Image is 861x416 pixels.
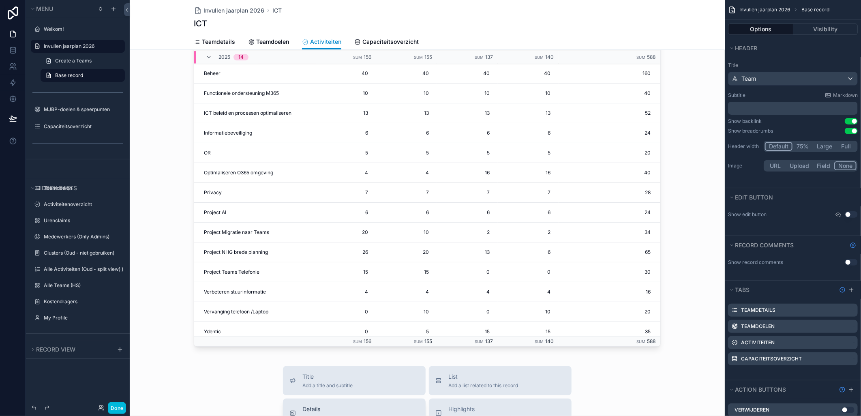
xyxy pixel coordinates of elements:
span: Tabs [735,286,750,293]
label: Kostendragers [44,298,120,305]
span: Teamdoelen [256,38,289,46]
small: Sum [353,339,362,344]
button: Header [728,43,853,54]
span: Record comments [735,242,794,249]
div: Show record comments [728,259,783,266]
span: Edit button [735,194,773,201]
span: 155 [424,338,432,344]
span: Base record [55,72,83,79]
a: MJBP-doelen & speerpunten [44,106,120,113]
button: URL [765,161,786,170]
button: Options [728,24,793,35]
small: Sum [353,55,362,60]
span: 137 [485,338,493,344]
div: scrollable content [728,102,858,115]
label: Capaciteitsoverzicht [741,356,802,362]
button: Hidden pages [29,182,122,194]
button: Menu [29,3,92,15]
small: Sum [535,339,544,344]
label: Activiteiten [741,339,775,346]
a: Base record [41,69,125,82]
span: 140 [545,338,554,344]
span: Base record [801,6,829,13]
button: Record view [29,344,112,355]
span: Menu [36,5,53,12]
span: Invullen jaarplan 2026 [739,6,790,13]
span: Markdown [833,92,858,99]
label: Teamdetails [741,307,775,313]
svg: Show help information [839,287,846,293]
label: Header width [728,143,760,150]
span: 137 [485,54,493,60]
label: Capaciteitsoverzicht [44,123,120,130]
span: Add a title and subtitle [302,382,353,389]
label: Teamdoelen [44,185,120,191]
label: Clusters (Oud - niet gebruiken) [44,250,120,256]
button: Edit button [728,192,853,203]
small: Sum [414,339,423,344]
button: ListAdd a list related to this record [429,366,572,395]
span: Activiteiten [310,38,341,46]
button: Done [108,402,126,414]
span: Record view [36,346,75,353]
span: List [448,373,518,381]
a: Create a Teams [41,54,125,67]
span: Highlights [448,405,521,413]
button: Tabs [728,284,836,296]
label: Show edit button [728,211,767,218]
a: Invullen jaarplan 2026 [194,6,264,15]
button: None [834,161,857,170]
svg: Show help information [850,242,856,249]
a: ICT [272,6,282,15]
label: Invullen jaarplan 2026 [44,43,120,49]
span: 155 [424,54,432,60]
span: Header [735,45,757,51]
a: Capaciteitsoverzicht [354,34,419,51]
button: Default [765,142,792,151]
span: 588 [647,338,655,344]
span: Add a list related to this record [448,382,518,389]
span: Details [302,405,373,413]
span: Capaciteitsoverzicht [362,38,419,46]
label: Title [728,62,858,69]
button: Team [728,72,858,86]
small: Sum [535,55,544,60]
a: Markdown [825,92,858,99]
div: Show breadcrumbs [728,128,773,134]
h1: ICT [194,18,207,29]
span: Create a Teams [55,58,92,64]
button: Large [813,142,836,151]
a: Teamdetails [194,34,235,51]
span: Invullen jaarplan 2026 [203,6,264,15]
span: 588 [647,54,655,60]
span: Teamdetails [202,38,235,46]
button: 75% [792,142,813,151]
span: Title [302,373,353,381]
span: 140 [545,54,554,60]
button: Upload [786,161,813,170]
small: Sum [475,339,484,344]
label: Alle Activiteiten (Oud - split view) ) [44,266,123,272]
small: Sum [636,339,645,344]
svg: Show help information [839,386,846,393]
label: Alle Teams (HS) [44,282,120,289]
label: Medewerkers (Only Admins) [44,234,120,240]
div: Show backlink [728,118,762,124]
span: Team [741,75,756,83]
small: Sum [636,55,645,60]
span: 156 [364,338,371,344]
label: Urenclaims [44,217,120,224]
label: My Profile [44,315,120,321]
span: Action buttons [735,386,786,393]
button: TitleAdd a title and subtitle [283,366,426,395]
